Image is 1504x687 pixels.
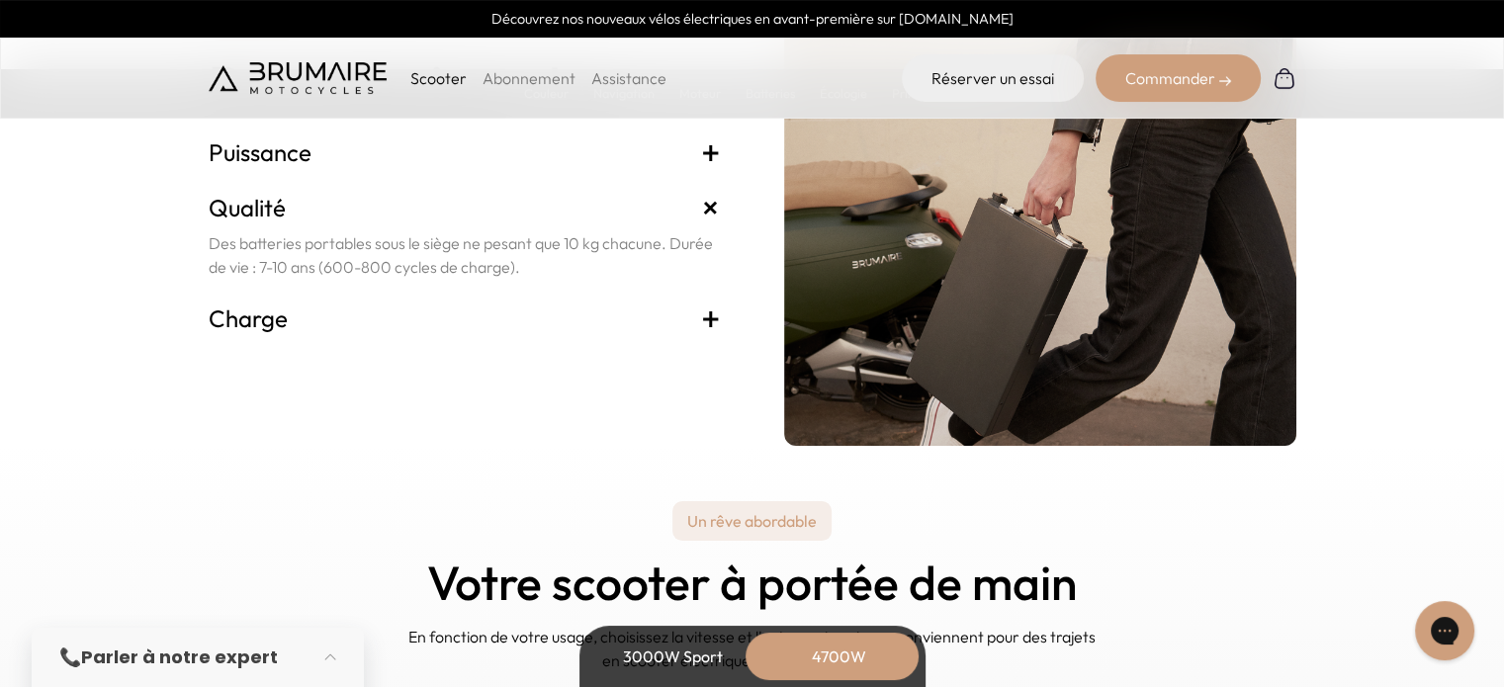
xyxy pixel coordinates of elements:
[760,633,919,680] div: 4700W
[672,501,832,541] p: Un rêve abordable
[209,302,721,334] h3: Charge
[692,190,729,226] span: +
[427,557,1077,609] h2: Votre scooter à portée de main
[209,62,387,94] img: Brumaire Motocycles
[209,231,721,279] p: Des batteries portables sous le siège ne pesant que 10 kg chacune. Durée de vie : 7-10 ans (600-8...
[1273,66,1296,90] img: Panier
[701,302,721,334] span: +
[594,633,752,680] div: 3000W Sport
[410,66,467,90] p: Scooter
[209,192,721,223] h3: Qualité
[902,54,1084,102] a: Réserver un essai
[406,625,1099,672] p: En fonction de votre usage, choisissez la vitesse et l'autonomie qui vous conviennent pour des tr...
[1219,75,1231,87] img: right-arrow-2.png
[591,68,666,88] a: Assistance
[1096,54,1261,102] div: Commander
[784,1,1296,446] img: brumaire-batteries.png
[701,136,721,168] span: +
[1405,594,1484,667] iframe: Gorgias live chat messenger
[209,136,721,168] h3: Puissance
[483,68,575,88] a: Abonnement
